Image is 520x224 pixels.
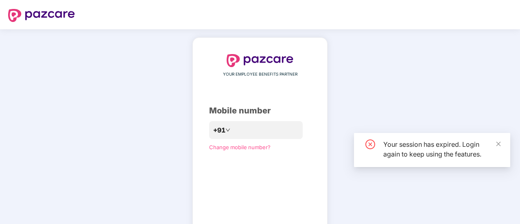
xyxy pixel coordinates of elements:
[383,139,500,159] div: Your session has expired. Login again to keep using the features.
[496,141,501,147] span: close
[223,71,297,78] span: YOUR EMPLOYEE BENEFITS PARTNER
[227,54,293,67] img: logo
[365,139,375,149] span: close-circle
[209,144,271,150] a: Change mobile number?
[225,128,230,133] span: down
[209,104,311,117] div: Mobile number
[8,9,75,22] img: logo
[213,125,225,135] span: +91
